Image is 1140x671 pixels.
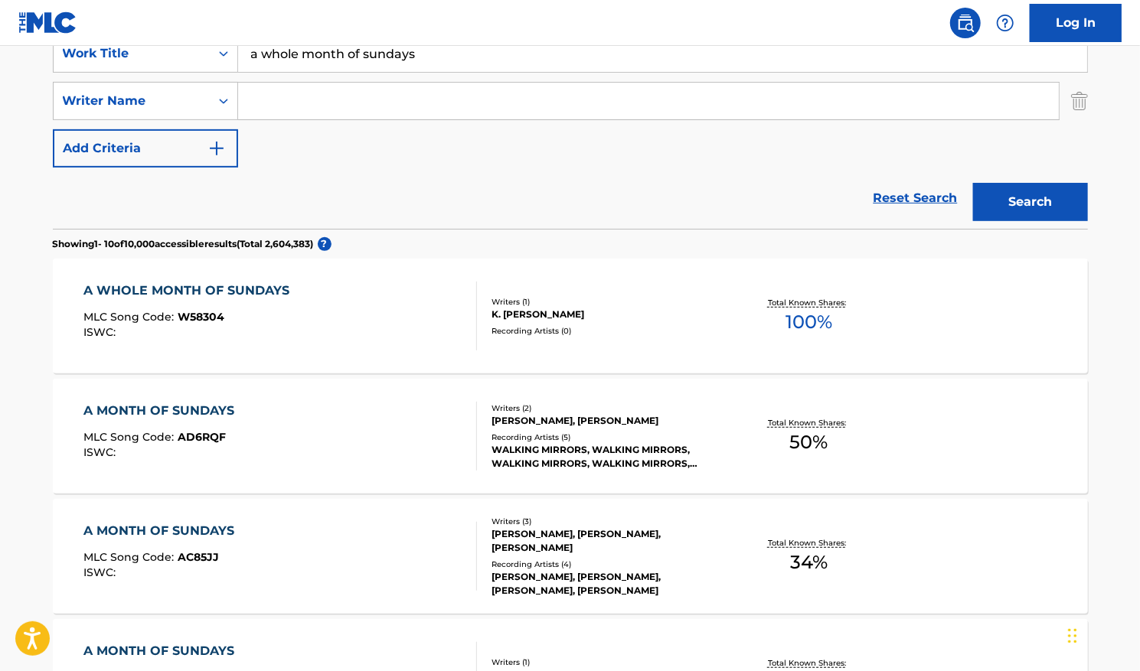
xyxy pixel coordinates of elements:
[492,402,723,414] div: Writers ( 2 )
[18,11,77,34] img: MLC Logo
[790,549,828,576] span: 34 %
[63,44,201,63] div: Work Title
[1071,82,1088,120] img: Delete Criterion
[83,445,119,459] span: ISWC :
[63,92,201,110] div: Writer Name
[53,237,314,251] p: Showing 1 - 10 of 10,000 accessible results (Total 2,604,383 )
[768,297,850,308] p: Total Known Shares:
[83,565,119,579] span: ISWC :
[178,430,226,444] span: AD6RQF
[768,657,850,669] p: Total Known Shares:
[492,308,723,321] div: K. [PERSON_NAME]
[53,379,1088,493] a: A MONTH OF SUNDAYSMLC Song Code:AD6RQFISWC:Writers (2)[PERSON_NAME], [PERSON_NAME]Recording Artis...
[178,310,224,324] span: W58304
[492,325,723,337] div: Recording Artists ( 0 )
[53,499,1088,614] a: A MONTH OF SUNDAYSMLC Song Code:AC85JJISWC:Writers (3)[PERSON_NAME], [PERSON_NAME], [PERSON_NAME]...
[492,656,723,668] div: Writers ( 1 )
[1030,4,1122,42] a: Log In
[1063,598,1140,671] iframe: Chat Widget
[492,559,723,570] div: Recording Artists ( 4 )
[492,296,723,308] div: Writers ( 1 )
[53,129,238,168] button: Add Criteria
[83,550,178,564] span: MLC Song Code :
[789,428,828,456] span: 50 %
[53,34,1088,229] form: Search Form
[318,237,332,251] span: ?
[492,516,723,527] div: Writers ( 3 )
[83,522,242,540] div: A MONTH OF SUNDAYS
[956,14,975,32] img: search
[768,417,850,428] p: Total Known Shares:
[786,308,832,336] span: 100 %
[83,282,297,300] div: A WHOLE MONTH OF SUNDAYS
[996,14,1014,32] img: help
[950,8,981,38] a: Public Search
[492,527,723,555] div: [PERSON_NAME], [PERSON_NAME], [PERSON_NAME]
[83,402,242,420] div: A MONTH OF SUNDAYS
[53,259,1088,373] a: A WHOLE MONTH OF SUNDAYSMLC Song Code:W58304ISWC:Writers (1)K. [PERSON_NAME]Recording Artists (0)...
[207,139,226,158] img: 9d2ae6d4665cec9f34b9.svg
[492,432,723,443] div: Recording Artists ( 5 )
[492,570,723,598] div: [PERSON_NAME], [PERSON_NAME], [PERSON_NAME], [PERSON_NAME]
[768,537,850,549] p: Total Known Shares:
[83,642,242,660] div: A MONTH OF SUNDAYS
[990,8,1021,38] div: Help
[973,183,1088,221] button: Search
[83,310,178,324] span: MLC Song Code :
[178,550,219,564] span: AC85JJ
[83,325,119,339] span: ISWC :
[866,181,965,215] a: Reset Search
[83,430,178,444] span: MLC Song Code :
[492,414,723,428] div: [PERSON_NAME], [PERSON_NAME]
[1068,613,1077,659] div: Drag
[492,443,723,471] div: WALKING MIRRORS, WALKING MIRRORS, WALKING MIRRORS, WALKING MIRRORS, WALKING MIRRORS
